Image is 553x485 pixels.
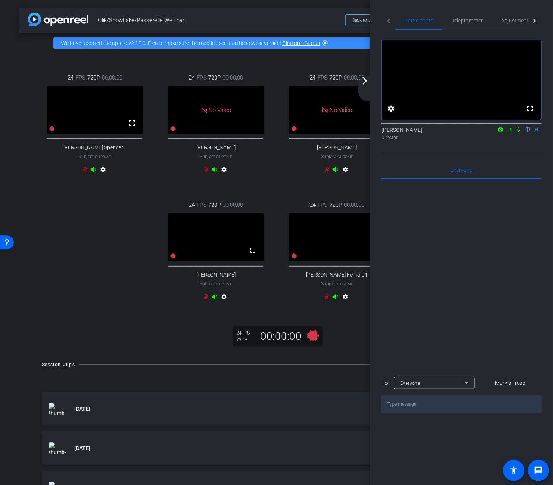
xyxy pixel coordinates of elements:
[321,153,353,160] span: Subject
[197,201,207,209] span: FPS
[67,74,74,82] span: 24
[53,37,500,49] div: We have updated the app to v2.15.0. Please make sure the mobile user has the newest version.
[317,74,327,82] span: FPS
[479,376,542,390] button: Mark all read
[208,74,221,82] span: 720P
[352,18,382,23] span: Back to project
[381,134,542,141] div: Director
[317,201,327,209] span: FPS
[306,272,368,278] span: [PERSON_NAME] Fernald1
[79,153,111,160] span: Subject
[189,74,195,82] span: 24
[248,246,258,255] mat-icon: fullscreen
[220,294,229,303] mat-icon: settings
[223,74,244,82] span: 00:00:00
[341,166,350,176] mat-icon: settings
[336,281,337,287] span: -
[63,144,126,151] span: [PERSON_NAME] Spencer1
[381,379,389,387] div: To:
[200,280,232,287] span: Subject
[344,74,364,82] span: 00:00:00
[223,201,244,209] span: 00:00:00
[42,361,75,368] div: Session Clips
[501,18,531,23] span: Adjustments
[215,281,216,287] span: -
[215,154,216,159] span: -
[282,40,320,46] a: Platform Status
[28,13,88,26] img: app-logo
[523,126,532,133] mat-icon: flip
[526,104,535,113] mat-icon: fullscreen
[330,107,352,114] span: No Video
[49,403,66,415] img: thumb-nail
[322,40,328,46] mat-icon: highlight_off
[98,13,341,28] span: Qlik/Snowflake/Passerelle Webinar
[196,272,236,278] span: [PERSON_NAME]
[49,442,66,454] img: thumb-nail
[451,167,473,173] span: Everyone
[220,166,229,176] mat-icon: settings
[336,154,337,159] span: -
[127,118,136,128] mat-icon: fullscreen
[42,431,511,465] mat-expansion-panel-header: thumb-nail[DATE]Ready1
[209,107,231,114] span: No Video
[337,155,353,159] span: Chrome
[329,201,342,209] span: 720P
[42,392,511,426] mat-expansion-panel-header: thumb-nail[DATE]Ready4
[321,280,353,287] span: Subject
[200,153,232,160] span: Subject
[345,14,389,26] button: Back to project
[189,201,195,209] span: 24
[237,330,256,336] div: 24
[242,330,250,336] span: FPS
[95,155,111,159] span: Chrome
[534,466,543,475] mat-icon: message
[369,246,378,255] mat-icon: fullscreen
[197,74,207,82] span: FPS
[344,201,364,209] span: 00:00:00
[309,201,316,209] span: 24
[74,444,90,452] span: [DATE]
[216,282,232,286] span: Chrome
[341,294,350,303] mat-icon: settings
[452,18,483,23] span: Teleprompter
[216,155,232,159] span: Chrome
[386,104,396,113] mat-icon: settings
[256,330,307,343] div: 00:00:00
[94,154,95,159] span: -
[208,201,221,209] span: 720P
[237,337,256,343] div: 720P
[329,74,342,82] span: 720P
[360,76,369,85] mat-icon: arrow_forward_ios
[337,282,353,286] span: Chrome
[495,379,526,387] span: Mark all read
[309,74,316,82] span: 24
[381,126,542,141] div: [PERSON_NAME]
[400,381,420,386] span: Everyone
[509,466,518,475] mat-icon: accessibility
[74,405,90,413] span: [DATE]
[75,74,85,82] span: FPS
[98,166,107,176] mat-icon: settings
[87,74,100,82] span: 720P
[317,144,357,151] span: [PERSON_NAME]
[102,74,122,82] span: 00:00:00
[404,18,433,23] span: Participants
[196,144,236,151] span: [PERSON_NAME]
